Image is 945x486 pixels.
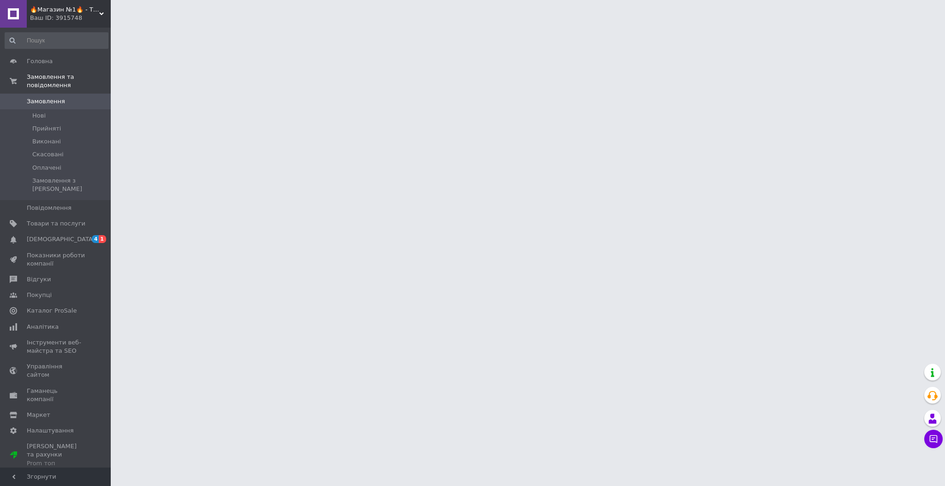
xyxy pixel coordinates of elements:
[27,57,53,65] span: Головна
[27,411,50,419] span: Маркет
[27,291,52,299] span: Покупці
[27,235,95,243] span: [DEMOGRAPHIC_DATA]
[32,150,64,159] span: Скасовані
[27,442,85,468] span: [PERSON_NAME] та рахунки
[30,14,111,22] div: Ваш ID: 3915748
[27,459,85,468] div: Prom топ
[27,338,85,355] span: Інструменти веб-майстра та SEO
[27,387,85,403] span: Гаманець компанії
[32,164,61,172] span: Оплачені
[32,124,61,133] span: Прийняті
[27,275,51,284] span: Відгуки
[99,235,106,243] span: 1
[27,323,59,331] span: Аналітика
[32,112,46,120] span: Нові
[27,204,72,212] span: Повідомлення
[32,137,61,146] span: Виконані
[27,427,74,435] span: Налаштування
[92,235,99,243] span: 4
[30,6,99,14] span: 🔥Магазин №1🔥 - Товаров для дома
[32,177,108,193] span: Замовлення з [PERSON_NAME]
[27,219,85,228] span: Товари та послуги
[27,307,77,315] span: Каталог ProSale
[27,251,85,268] span: Показники роботи компанії
[5,32,108,49] input: Пошук
[27,362,85,379] span: Управління сайтом
[27,73,111,89] span: Замовлення та повідомлення
[27,97,65,106] span: Замовлення
[924,430,943,448] button: Чат з покупцем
